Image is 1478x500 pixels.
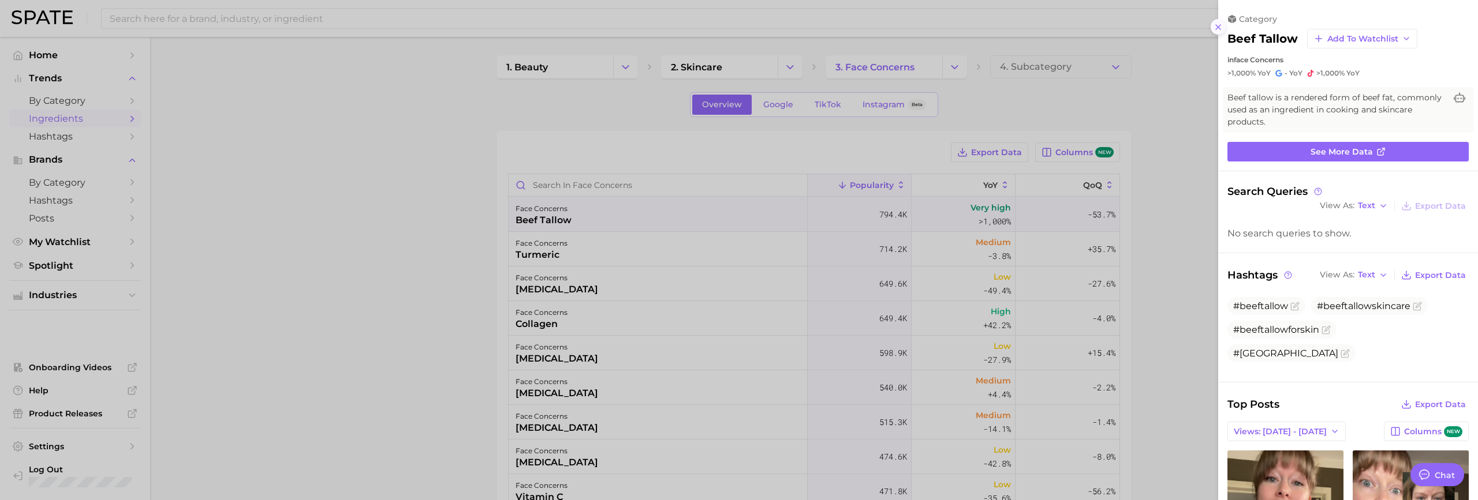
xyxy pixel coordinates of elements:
span: Views: [DATE] - [DATE] [1234,427,1327,437]
button: Export Data [1398,396,1469,412]
span: Export Data [1415,270,1466,280]
span: Columns [1404,426,1462,437]
button: Add to Watchlist [1307,29,1417,48]
button: Flag as miscategorized or irrelevant [1413,302,1422,311]
span: #beeftallowforskin [1233,324,1319,335]
span: Export Data [1415,201,1466,211]
button: Flag as miscategorized or irrelevant [1341,349,1350,358]
button: View AsText [1317,268,1391,283]
div: No search queries to show. [1227,228,1469,239]
h2: beef tallow [1227,32,1298,46]
button: Views: [DATE] - [DATE] [1227,422,1346,441]
span: Hashtags [1227,267,1294,283]
span: View As [1320,202,1354,209]
span: new [1444,426,1462,437]
span: Add to Watchlist [1327,34,1398,44]
span: View As [1320,272,1354,278]
button: Export Data [1398,267,1469,283]
span: YoY [1346,69,1360,78]
span: #[GEOGRAPHIC_DATA] [1233,348,1338,359]
span: Search Queries [1227,185,1324,198]
span: #beeftallowskincare [1317,300,1410,311]
span: Export Data [1415,400,1466,409]
button: Flag as miscategorized or irrelevant [1322,325,1331,334]
span: category [1239,14,1277,24]
span: face concerns [1234,55,1283,64]
span: >1,000% [1316,69,1345,77]
span: - [1285,69,1287,77]
span: Top Posts [1227,396,1279,412]
span: YoY [1289,69,1302,78]
span: See more data [1311,147,1373,157]
span: Text [1358,202,1375,209]
a: See more data [1227,142,1469,161]
span: Beef tallow is a rendered form of beef fat, commonly used as an ingredient in cooking and skincar... [1227,92,1446,128]
span: #beeftallow [1233,300,1288,311]
span: YoY [1257,69,1271,78]
button: Export Data [1398,198,1469,214]
span: >1,000% [1227,69,1256,77]
button: Columnsnew [1384,422,1469,441]
button: Flag as miscategorized or irrelevant [1290,302,1300,311]
span: Text [1358,272,1375,278]
div: in [1227,55,1469,64]
button: View AsText [1317,198,1391,213]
